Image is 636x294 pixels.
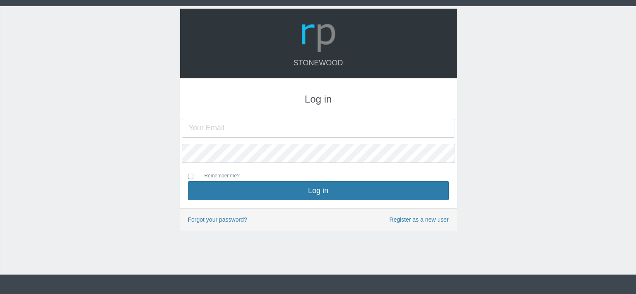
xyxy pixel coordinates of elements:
input: Remember me? [188,174,193,179]
h3: Log in [188,94,449,105]
button: Log in [188,181,449,200]
input: Your Email [182,119,455,138]
a: Forgot your password? [188,216,247,223]
label: Remember me? [196,172,240,181]
img: Logo [299,15,338,55]
h4: Stonewood [188,59,448,67]
a: Register as a new user [389,215,448,225]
